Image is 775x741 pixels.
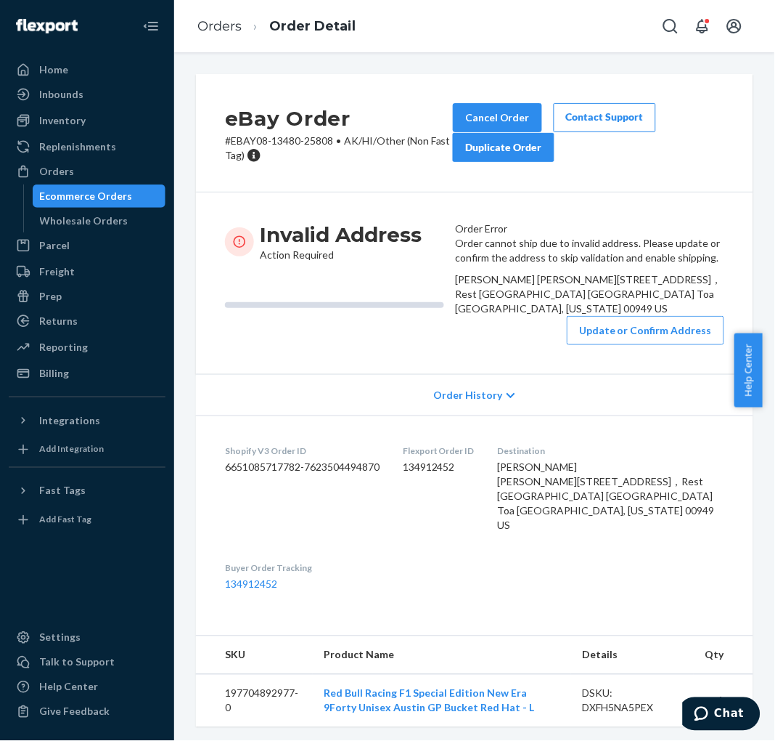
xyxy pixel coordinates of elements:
div: Home [39,62,68,77]
p: # EBAY08-13480-25808 [225,134,453,163]
div: Replenishments [39,139,116,154]
a: Reporting [9,336,165,359]
div: Inventory [39,113,86,128]
a: 134912452 [225,578,277,591]
a: Add Fast Tag [9,509,165,532]
a: Settings [9,626,165,649]
a: Orders [197,18,242,34]
th: SKU [196,636,313,675]
td: 197704892977-0 [196,675,313,728]
a: Billing [9,362,165,385]
div: Reporting [39,340,88,355]
button: Cancel Order [453,103,542,132]
a: Replenishments [9,135,165,158]
iframe: Opens a widget where you can chat to one of our agents [683,697,760,734]
a: Prep [9,285,165,308]
dt: Destination [498,445,724,458]
a: Add Integration [9,438,165,461]
td: 1 [694,675,753,728]
dt: Buyer Order Tracking [225,562,380,575]
button: Update or Confirm Address [567,316,724,345]
button: Open notifications [688,12,717,41]
th: Product Name [313,636,571,675]
div: Parcel [39,238,70,253]
dt: Flexport Order ID [403,445,475,458]
div: DSKU: DXFH5NA5PEX [583,687,682,716]
div: Billing [39,366,69,381]
div: Returns [39,314,78,328]
button: Give Feedback [9,700,165,724]
header: Order Error [456,222,724,236]
button: Help Center [734,333,763,408]
span: Order History [434,388,503,402]
div: Fast Tags [39,484,86,498]
div: Help Center [39,680,98,695]
a: Ecommerce Orders [33,185,166,208]
div: Add Fast Tag [39,514,91,526]
div: Inbounds [39,87,83,102]
dt: Shopify V3 Order ID [225,445,380,458]
a: Inventory [9,109,165,132]
div: Prep [39,289,62,304]
div: Integrations [39,413,100,428]
span: [PERSON_NAME] [PERSON_NAME][STREET_ADDRESS]，Rest [GEOGRAPHIC_DATA] [GEOGRAPHIC_DATA] Toa [GEOGRAP... [498,461,715,532]
button: Duplicate Order [453,133,554,162]
button: Close Navigation [136,12,165,41]
a: Help Center [9,676,165,699]
a: Inbounds [9,83,165,106]
span: [PERSON_NAME] [PERSON_NAME][STREET_ADDRESS]，Rest [GEOGRAPHIC_DATA] [GEOGRAPHIC_DATA] Toa [GEOGRAP... [456,273,722,315]
th: Details [571,636,694,675]
div: Add Integration [39,443,104,455]
h2: eBay Order [225,103,453,134]
a: Freight [9,260,165,283]
div: Settings [39,631,81,645]
p: Order cannot ship due to invalid address. Please update or confirm the address to skip validation... [456,236,724,265]
a: Contact Support [554,103,656,132]
a: Red Bull Racing F1 Special Edition New Era 9Forty Unisex Austin GP Bucket Red Hat - L [324,687,535,714]
h3: Invalid Address [260,222,422,248]
img: Flexport logo [16,19,78,33]
button: Fast Tags [9,479,165,503]
span: • [336,134,341,147]
a: Orders [9,160,165,183]
div: Freight [39,264,75,279]
div: Duplicate Order [465,140,542,155]
a: Wholesale Orders [33,209,166,232]
div: Orders [39,164,74,179]
ol: breadcrumbs [186,5,367,48]
button: Open Search Box [656,12,685,41]
a: Home [9,58,165,81]
div: Give Feedback [39,705,110,719]
div: Talk to Support [39,655,115,670]
dd: 6651085717782-7623504494870 [225,461,380,475]
a: Returns [9,309,165,333]
dd: 134912452 [403,461,475,475]
div: Wholesale Orders [40,214,128,228]
th: Qty [694,636,753,675]
a: Parcel [9,234,165,257]
button: Open account menu [720,12,749,41]
button: Talk to Support [9,651,165,674]
div: Ecommerce Orders [40,189,133,203]
a: Order Detail [269,18,356,34]
button: Integrations [9,409,165,432]
div: Action Required [260,222,422,262]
